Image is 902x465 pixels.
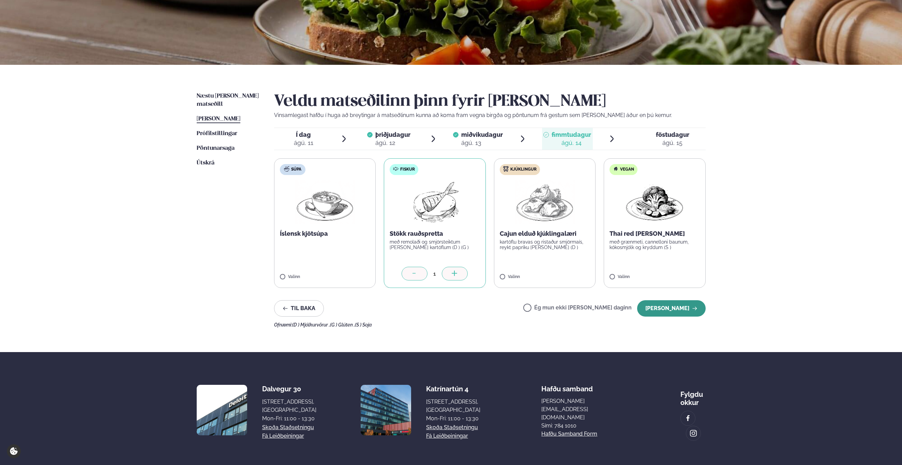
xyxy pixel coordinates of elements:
[330,322,355,328] span: (G ) Glúten ,
[197,160,214,166] span: Útskrá
[262,432,304,440] a: Fá leiðbeiningar
[197,92,260,108] a: Næstu [PERSON_NAME] matseðill
[262,423,314,432] a: Skoða staðsetningu
[390,230,480,238] p: Stökk rauðspretta
[400,167,415,172] span: Fiskur
[375,131,410,138] span: þriðjudagur
[426,398,480,414] div: [STREET_ADDRESS], [GEOGRAPHIC_DATA]
[393,166,399,172] img: fish.svg
[197,159,214,167] a: Útskrá
[510,167,537,172] span: Kjúklingur
[613,166,618,172] img: Vegan.svg
[680,385,705,407] div: Fylgdu okkur
[284,166,289,172] img: soup.svg
[274,322,706,328] div: Ofnæmi:
[197,131,237,136] span: Prófílstillingar
[515,180,575,224] img: Chicken-thighs.png
[625,180,685,224] img: Vegan.png
[7,444,21,458] a: Cookie settings
[541,422,619,430] p: Sími: 784 1010
[426,385,480,393] div: Katrínartún 4
[262,385,316,393] div: Dalvegur 30
[294,131,313,139] span: Í dag
[690,430,697,437] img: image alt
[197,130,237,138] a: Prófílstillingar
[262,415,316,423] div: Mon-Fri: 11:00 - 13:30
[274,92,706,111] h2: Veldu matseðilinn þinn fyrir [PERSON_NAME]
[637,300,706,317] button: [PERSON_NAME]
[541,397,619,422] a: [PERSON_NAME][EMAIL_ADDRESS][DOMAIN_NAME]
[656,139,689,147] div: ágú. 15
[197,145,235,151] span: Pöntunarsaga
[620,167,634,172] span: Vegan
[610,230,700,238] p: Thai red [PERSON_NAME]
[686,426,701,440] a: image alt
[197,116,240,122] span: [PERSON_NAME]
[405,180,465,224] img: Fish.png
[552,131,591,138] span: fimmtudagur
[426,432,468,440] a: Fá leiðbeiningar
[375,139,410,147] div: ágú. 12
[262,398,316,414] div: [STREET_ADDRESS], [GEOGRAPHIC_DATA]
[541,430,597,438] a: Hafðu samband form
[197,144,235,152] a: Pöntunarsaga
[295,180,355,224] img: Soup.png
[610,239,700,250] p: með grænmeti, cannelloni baunum, kókosmjólk og kryddum (S )
[292,322,330,328] span: (D ) Mjólkurvörur ,
[361,385,411,435] img: image alt
[197,93,259,107] span: Næstu [PERSON_NAME] matseðill
[197,115,240,123] a: [PERSON_NAME]
[197,385,247,435] img: image alt
[500,239,590,250] p: kartöflu bravas og ristaður smjörmaís, reykt papriku [PERSON_NAME] (D )
[461,139,503,147] div: ágú. 13
[503,166,509,172] img: chicken.svg
[427,270,442,278] div: 1
[500,230,590,238] p: Cajun elduð kjúklingalæri
[426,415,480,423] div: Mon-Fri: 11:00 - 13:30
[426,423,478,432] a: Skoða staðsetningu
[274,300,324,317] button: Til baka
[552,139,591,147] div: ágú. 14
[390,239,480,250] p: með remolaði og smjörsteiktum [PERSON_NAME] kartöflum (D ) (G )
[294,139,313,147] div: ágú. 11
[656,131,689,138] span: föstudagur
[681,411,695,425] a: image alt
[274,111,706,119] p: Vinsamlegast hafðu í huga að breytingar á matseðlinum kunna að koma fram vegna birgða og pöntunum...
[461,131,503,138] span: miðvikudagur
[291,167,301,172] span: Súpa
[280,230,370,238] p: Íslensk kjötsúpa
[684,415,692,422] img: image alt
[355,322,372,328] span: (S ) Soja
[541,379,593,393] span: Hafðu samband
